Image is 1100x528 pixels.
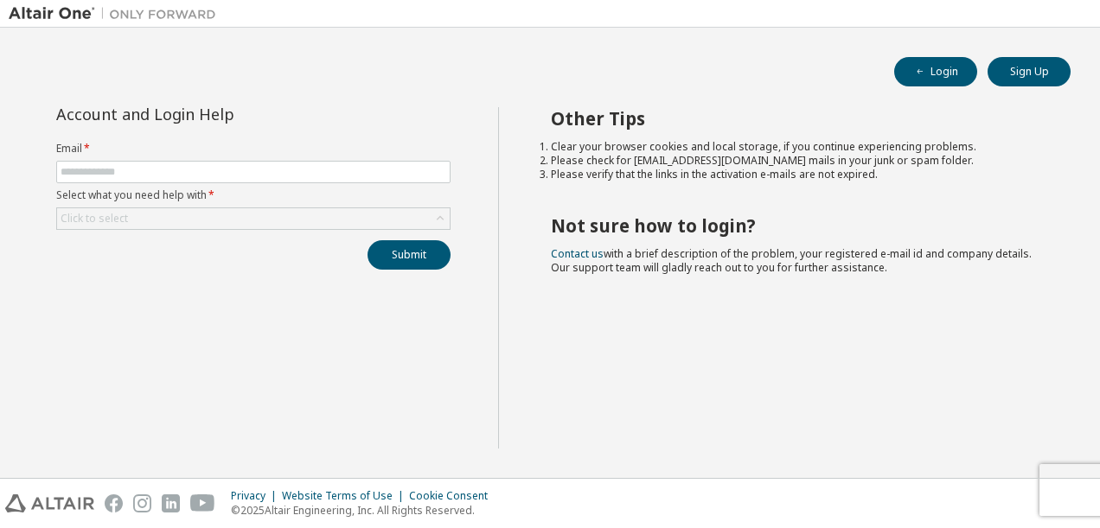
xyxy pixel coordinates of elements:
[61,212,128,226] div: Click to select
[5,494,94,512] img: altair_logo.svg
[231,489,282,503] div: Privacy
[988,57,1071,86] button: Sign Up
[551,168,1040,181] li: Please verify that the links in the activation e-mails are not expired.
[133,494,151,512] img: instagram.svg
[551,107,1040,130] h2: Other Tips
[56,142,451,156] label: Email
[190,494,215,512] img: youtube.svg
[551,246,1032,275] span: with a brief description of the problem, your registered e-mail id and company details. Our suppo...
[57,208,450,229] div: Click to select
[56,188,451,202] label: Select what you need help with
[368,240,451,270] button: Submit
[162,494,180,512] img: linkedin.svg
[56,107,372,121] div: Account and Login Help
[9,5,225,22] img: Altair One
[551,154,1040,168] li: Please check for [EMAIL_ADDRESS][DOMAIN_NAME] mails in your junk or spam folder.
[551,214,1040,237] h2: Not sure how to login?
[551,246,604,261] a: Contact us
[894,57,977,86] button: Login
[409,489,498,503] div: Cookie Consent
[551,140,1040,154] li: Clear your browser cookies and local storage, if you continue experiencing problems.
[231,503,498,518] p: © 2025 Altair Engineering, Inc. All Rights Reserved.
[105,494,123,512] img: facebook.svg
[282,489,409,503] div: Website Terms of Use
